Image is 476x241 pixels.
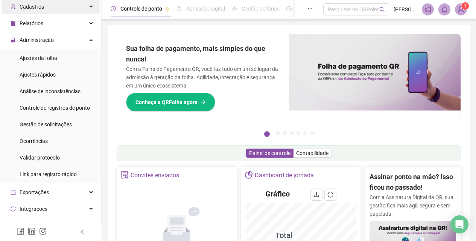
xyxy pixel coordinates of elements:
img: 89051 [455,4,467,15]
img: banner%2F8d14a306-6205-4263-8e5b-06e9a85ad873.png [289,34,461,111]
span: Cadastros [20,4,44,10]
span: clock-circle [111,6,116,11]
span: Relatórios [20,20,43,26]
span: Acesso à API [20,223,50,229]
span: Integrações [20,206,47,212]
button: 4 [290,131,294,135]
span: reload [327,192,333,198]
span: Gestão de solicitações [20,121,72,127]
span: left [80,229,85,235]
div: Convites enviados [131,169,179,182]
span: file-done [176,6,182,11]
span: Controle de ponto [120,6,162,12]
span: Painel de controle [249,150,290,156]
span: search [379,7,385,12]
span: instagram [39,227,47,235]
span: Contabilidade [296,150,328,156]
span: Análise de inconsistências [20,88,81,94]
button: 2 [276,131,280,135]
span: facebook [17,227,24,235]
span: Gestão de férias [242,6,280,12]
button: 6 [303,131,307,135]
span: sun [232,6,237,11]
span: notification [424,6,431,13]
span: pushpin [165,7,170,11]
h4: Gráfico [265,189,290,199]
div: Open Intercom Messenger [450,215,468,233]
span: Link para registro rápido [20,171,77,177]
span: Admissão digital [186,6,225,12]
span: download [313,192,319,198]
h2: Sua folha de pagamento, mais simples do que nunca! [126,43,280,65]
span: file [11,21,16,26]
button: 7 [310,131,314,135]
span: Validar protocolo [20,155,60,161]
p: Com a Folha de Pagamento QR, você faz tudo em um só lugar: da admissão à geração da folha. Agilid... [126,65,280,90]
span: Ajustes da folha [20,55,57,61]
span: Conheça a QRFolha agora [135,98,198,106]
button: Conheça a QRFolha agora [126,93,215,112]
p: Com a Assinatura Digital da QR, sua gestão fica mais ágil, segura e sem papelada. [370,193,456,218]
span: lock [11,37,16,43]
span: Ajustes rápidos [20,72,56,78]
span: Exportações [20,189,49,195]
button: 5 [297,131,300,135]
div: Dashboard de jornada [255,169,314,182]
span: arrow-right [201,100,206,105]
span: pie-chart [245,171,253,179]
span: export [11,190,16,195]
span: dashboard [286,6,292,11]
span: linkedin [28,227,35,235]
span: ellipsis [307,6,313,11]
button: 3 [283,131,287,135]
span: Ocorrências [20,138,48,144]
span: [PERSON_NAME] [394,5,417,14]
span: Administração [20,37,54,43]
span: sync [11,206,16,212]
span: 1 [464,3,467,9]
h2: Assinar ponto na mão? Isso ficou no passado! [370,172,456,193]
span: Controle de registros de ponto [20,105,90,111]
span: solution [121,171,129,179]
span: user-add [11,4,16,9]
button: 1 [264,131,270,137]
sup: Atualize o seu contato no menu Meus Dados [461,2,469,10]
span: bell [441,6,448,13]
